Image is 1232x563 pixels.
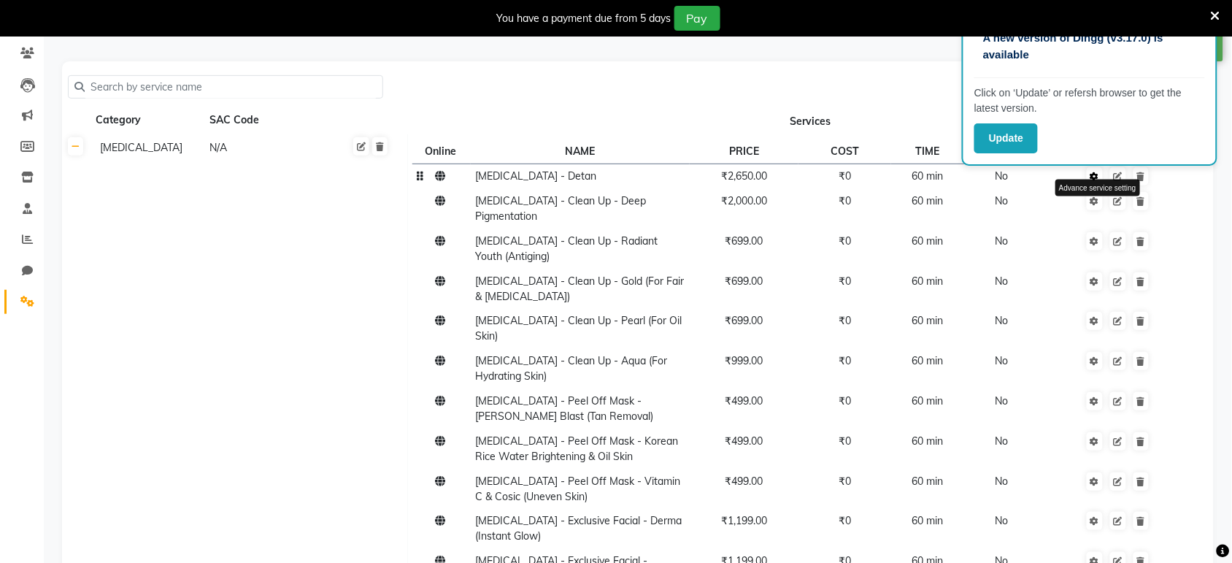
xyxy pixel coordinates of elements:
[983,30,1196,63] p: A new version of Dingg (v3.17.0) is available
[839,194,851,207] span: ₹0
[995,354,1008,367] span: No
[995,475,1008,488] span: No
[995,434,1008,448] span: No
[912,354,944,367] span: 60 min
[725,434,763,448] span: ₹499.00
[839,434,851,448] span: ₹0
[891,139,964,164] th: TIME
[995,169,1008,183] span: No
[974,85,1205,116] p: Click on ‘Update’ or refersh browser to get the latest version.
[912,169,944,183] span: 60 min
[208,139,316,157] div: N/A
[208,111,316,129] div: SAC Code
[839,394,851,407] span: ₹0
[725,275,763,288] span: ₹699.00
[1055,180,1140,196] div: Advance service setting
[798,139,891,164] th: COST
[725,394,763,407] span: ₹499.00
[476,275,685,303] span: [MEDICAL_DATA] - Clean Up - Gold (For Fair & [MEDICAL_DATA])
[476,354,668,383] span: [MEDICAL_DATA] - Clean Up - Aqua (For Hydrating Skin)
[476,514,682,543] span: [MEDICAL_DATA] - Exclusive Facial - Derma (Instant Glow)
[725,314,763,327] span: ₹699.00
[721,194,767,207] span: ₹2,000.00
[995,194,1008,207] span: No
[476,314,682,342] span: [MEDICAL_DATA] - Clean Up - Pearl (For Oil Skin)
[912,434,944,448] span: 60 min
[912,234,944,248] span: 60 min
[476,434,679,463] span: [MEDICAL_DATA] - Peel Off Mask - Korean Rice Water Brightening & Oil Skin
[839,514,851,527] span: ₹0
[912,475,944,488] span: 60 min
[690,139,798,164] th: PRICE
[674,6,720,31] button: Pay
[721,514,767,527] span: ₹1,199.00
[995,514,1008,527] span: No
[725,475,763,488] span: ₹499.00
[476,194,647,223] span: [MEDICAL_DATA] - Clean Up - Deep Pigmentation
[476,394,654,423] span: [MEDICAL_DATA] - Peel Off Mask - [PERSON_NAME] Blast (Tan Removal)
[839,169,851,183] span: ₹0
[476,169,597,183] span: [MEDICAL_DATA] - Detan
[839,475,851,488] span: ₹0
[839,354,851,367] span: ₹0
[476,234,658,263] span: [MEDICAL_DATA] - Clean Up - Radiant Youth (Antiging)
[471,139,690,164] th: NAME
[995,394,1008,407] span: No
[912,314,944,327] span: 60 min
[912,275,944,288] span: 60 min
[839,275,851,288] span: ₹0
[721,169,767,183] span: ₹2,650.00
[94,111,202,129] div: Category
[94,139,202,157] div: [MEDICAL_DATA]
[995,234,1008,248] span: No
[995,275,1008,288] span: No
[912,514,944,527] span: 60 min
[497,11,671,26] div: You have a payment due from 5 days
[725,234,763,248] span: ₹699.00
[912,194,944,207] span: 60 min
[476,475,681,503] span: [MEDICAL_DATA] - Peel Off Mask - Vitamin C & Cosic (Uneven Skin)
[412,139,471,164] th: Online
[912,394,944,407] span: 60 min
[85,76,377,99] input: Search by service name
[995,314,1008,327] span: No
[407,107,1214,134] th: Services
[725,354,763,367] span: ₹999.00
[839,234,851,248] span: ₹0
[839,314,851,327] span: ₹0
[974,123,1038,153] button: Update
